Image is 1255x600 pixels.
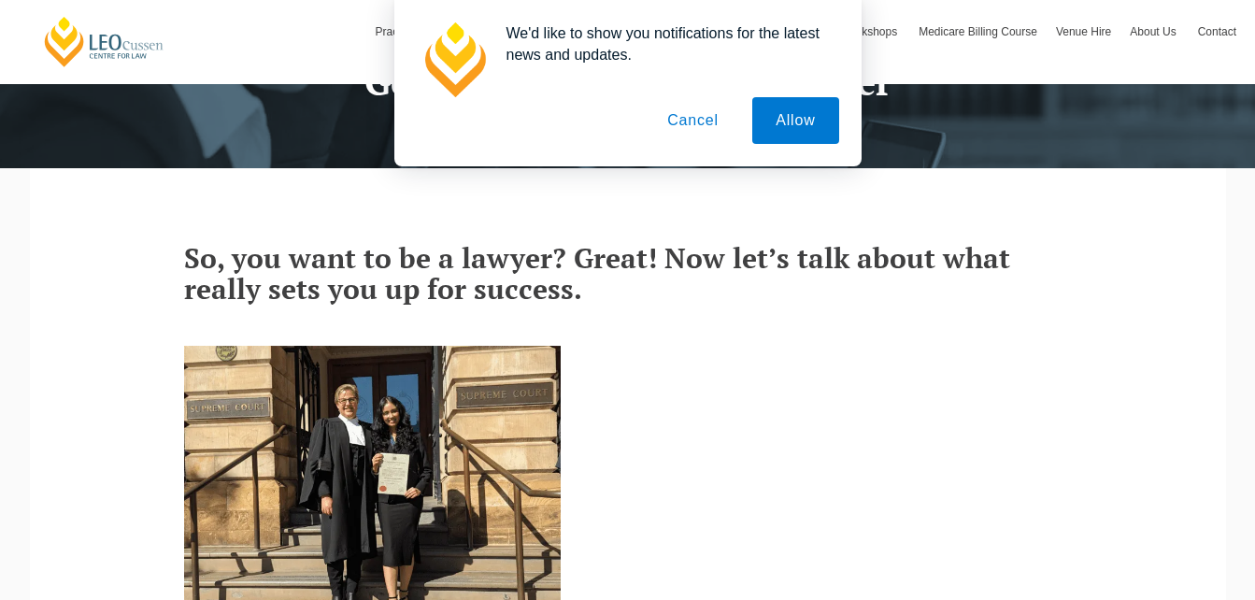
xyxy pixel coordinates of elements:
button: Allow [752,97,838,144]
div: We'd like to show you notifications for the latest news and updates. [492,22,839,65]
button: Cancel [644,97,742,144]
img: notification icon [417,22,492,97]
span: u want to be a lawyer? Great! Now let’s talk about what really sets you up for success. [184,239,1010,307]
span: So, yo [184,239,264,277]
